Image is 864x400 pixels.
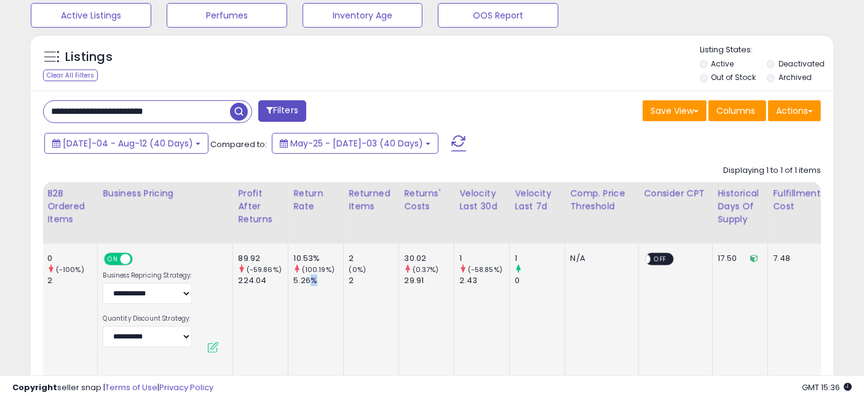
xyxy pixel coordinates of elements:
div: B2B Ordered Items [47,187,92,226]
div: 2.43 [459,275,509,286]
button: Actions [768,100,821,121]
div: 0 [515,275,565,286]
label: Active [711,58,734,69]
div: 17.50 [718,253,758,264]
small: (0.37%) [413,265,439,274]
button: Active Listings [31,3,151,28]
button: Inventory Age [303,3,423,28]
label: Business Repricing Strategy: [103,271,192,280]
button: May-25 - [DATE]-03 (40 Days) [272,133,438,154]
button: OOS Report [438,3,558,28]
label: Quantity Discount Strategy: [103,314,192,323]
h5: Listings [65,49,113,66]
a: Privacy Policy [159,382,213,393]
div: 30.02 [404,253,454,264]
div: 0 [47,253,97,264]
div: seller snap | | [12,382,213,394]
small: (-100%) [56,265,84,274]
div: Displaying 1 to 1 of 1 items [723,165,821,177]
a: Terms of Use [105,382,157,393]
span: OFF [131,254,151,265]
button: Save View [643,100,707,121]
div: Fulfillment Cost [773,187,820,213]
div: Comp. Price Threshold [570,187,633,213]
p: Listing States: [700,44,833,56]
div: 7.48 [773,253,816,264]
div: 1 [459,253,509,264]
div: Historical Days Of Supply [718,187,763,226]
span: ON [106,254,121,265]
div: 1 [515,253,565,264]
small: (-59.86%) [247,265,282,274]
div: Business Pricing [103,187,228,200]
div: 5.26% [293,275,343,286]
button: Filters [258,100,306,122]
div: Returns' Costs [404,187,449,213]
div: Velocity Last 30d [459,187,504,213]
span: Compared to: [210,138,267,150]
div: Profit After Returns [238,187,283,226]
div: Velocity Last 7d [515,187,560,213]
span: 2025-08-13 15:36 GMT [802,382,852,393]
div: Consider CPT [644,187,707,200]
button: Perfumes [167,3,287,28]
small: (100.19%) [302,265,335,274]
div: Returned Items [349,187,394,213]
span: [DATE]-04 - Aug-12 (40 Days) [63,137,193,150]
span: Columns [716,105,755,117]
div: 224.04 [238,275,288,286]
div: 89.92 [238,253,288,264]
label: Archived [779,72,812,82]
div: Clear All Filters [43,70,98,81]
span: OFF [651,254,671,265]
small: (0%) [349,265,366,274]
button: [DATE]-04 - Aug-12 (40 Days) [44,133,208,154]
div: Return Rate [293,187,338,213]
label: Deactivated [779,58,825,69]
div: 29.91 [404,275,454,286]
div: N/A [570,253,629,264]
span: May-25 - [DATE]-03 (40 Days) [290,137,423,150]
strong: Copyright [12,382,57,393]
label: Out of Stock [711,72,756,82]
button: Columns [708,100,766,121]
div: 2 [349,253,398,264]
small: (-58.85%) [468,265,502,274]
div: 2 [349,275,398,286]
div: 2 [47,275,97,286]
div: 10.53% [293,253,343,264]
